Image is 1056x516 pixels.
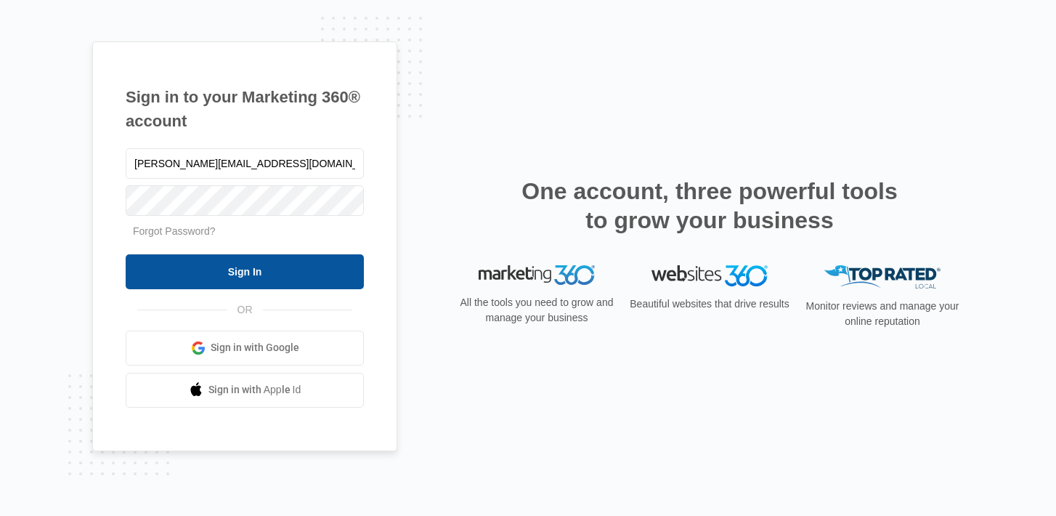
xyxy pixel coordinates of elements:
[126,373,364,408] a: Sign in with Apple Id
[801,299,964,329] p: Monitor reviews and manage your online reputation
[824,265,941,289] img: Top Rated Local
[479,265,595,286] img: Marketing 360
[651,265,768,286] img: Websites 360
[517,177,902,235] h2: One account, three powerful tools to grow your business
[133,225,216,237] a: Forgot Password?
[126,254,364,289] input: Sign In
[126,331,364,366] a: Sign in with Google
[126,85,364,133] h1: Sign in to your Marketing 360® account
[126,148,364,179] input: Email
[227,302,263,318] span: OR
[628,297,791,312] p: Beautiful websites that drive results
[211,340,299,355] span: Sign in with Google
[208,382,301,398] span: Sign in with Apple Id
[455,295,618,326] p: All the tools you need to grow and manage your business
